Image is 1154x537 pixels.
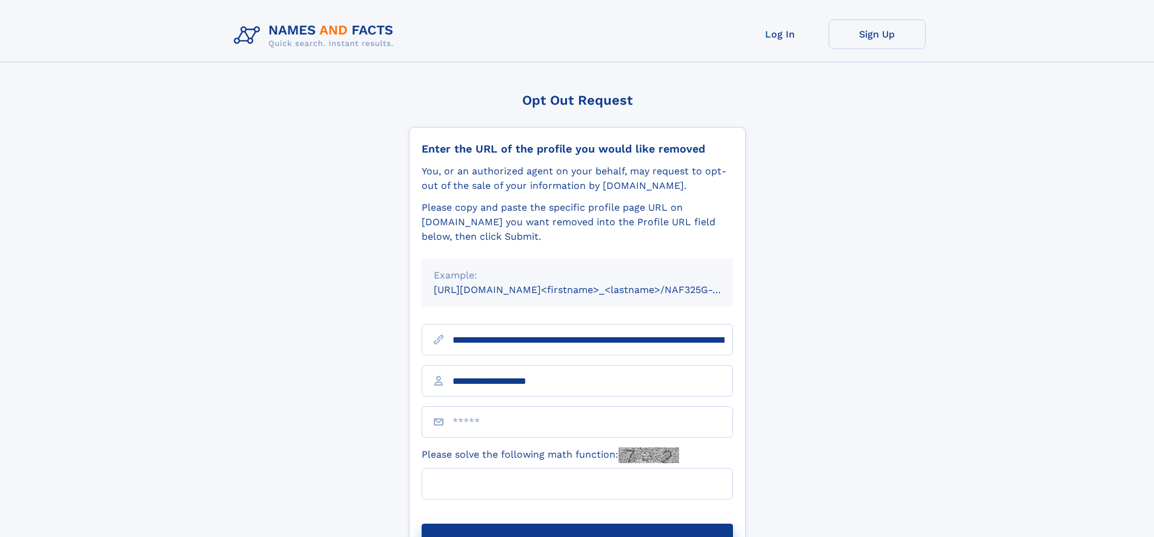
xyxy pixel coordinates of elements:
[422,142,733,156] div: Enter the URL of the profile you would like removed
[229,19,403,52] img: Logo Names and Facts
[409,93,746,108] div: Opt Out Request
[732,19,829,49] a: Log In
[434,268,721,283] div: Example:
[422,200,733,244] div: Please copy and paste the specific profile page URL on [DOMAIN_NAME] you want removed into the Pr...
[829,19,926,49] a: Sign Up
[422,164,733,193] div: You, or an authorized agent on your behalf, may request to opt-out of the sale of your informatio...
[434,284,756,295] small: [URL][DOMAIN_NAME]<firstname>_<lastname>/NAF325G-xxxxxxxx
[422,447,679,463] label: Please solve the following math function:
